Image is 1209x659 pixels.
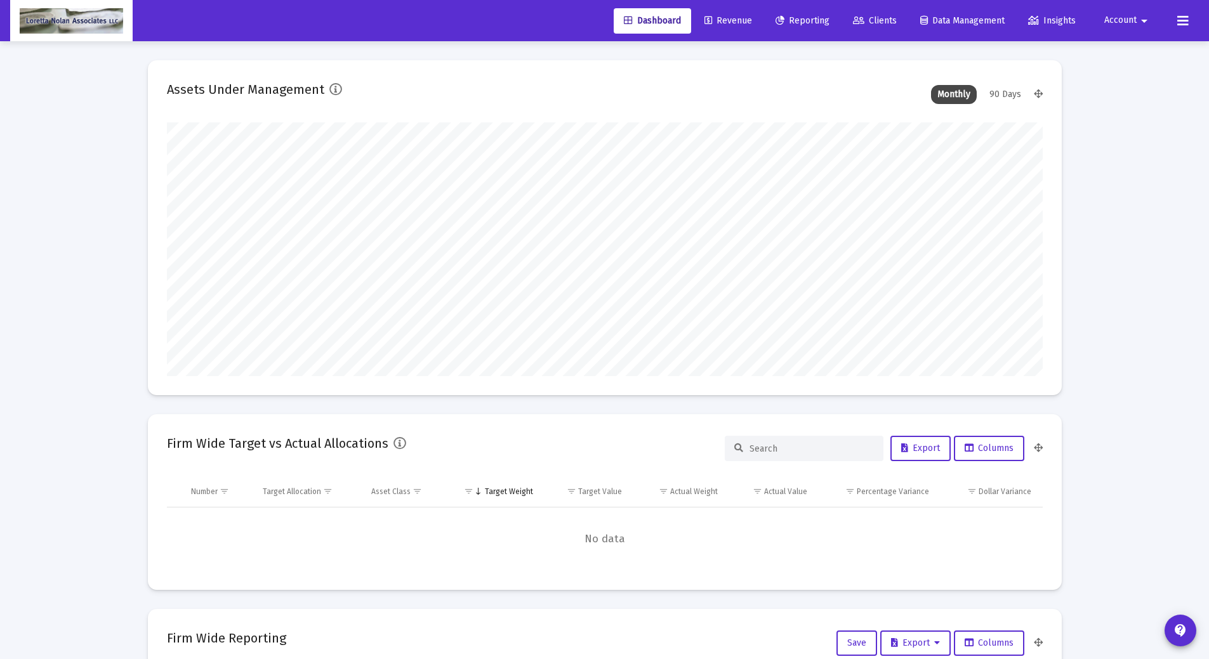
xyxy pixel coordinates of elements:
h2: Assets Under Management [167,79,324,100]
div: Number [191,486,218,497]
span: Show filter options for column 'Target Weight' [464,486,473,496]
span: Export [901,443,940,453]
span: Show filter options for column 'Asset Class' [413,486,422,496]
span: Show filter options for column 'Number' [220,486,229,496]
div: Actual Value [764,486,807,497]
span: Show filter options for column 'Target Allocation' [323,486,333,496]
h2: Firm Wide Target vs Actual Allocations [167,433,388,453]
a: Reporting [765,8,840,34]
td: Column Actual Weight [631,476,726,507]
span: Data Management [920,15,1005,26]
span: Reporting [776,15,829,26]
span: No data [167,532,1043,546]
span: Export [891,637,940,648]
button: Export [890,436,951,461]
span: Columns [965,637,1014,648]
button: Columns [954,630,1024,656]
a: Clients [843,8,907,34]
img: Dashboard [20,8,123,34]
button: Account [1089,8,1167,33]
span: Show filter options for column 'Dollar Variance' [967,486,977,496]
input: Search [750,443,874,454]
span: Show filter options for column 'Percentage Variance' [845,486,855,496]
a: Insights [1018,8,1086,34]
button: Columns [954,436,1024,461]
div: Monthly [931,85,977,104]
div: Percentage Variance [857,486,929,497]
td: Column Percentage Variance [816,476,938,507]
td: Column Actual Value [727,476,816,507]
div: Asset Class [371,486,411,497]
button: Export [880,630,951,656]
div: Target Value [578,486,622,497]
div: Dollar Variance [979,486,1031,497]
a: Dashboard [614,8,691,34]
span: Columns [965,443,1014,453]
a: Revenue [694,8,762,34]
button: Save [836,630,877,656]
span: Show filter options for column 'Actual Weight' [659,486,668,496]
div: Data grid [167,476,1043,571]
span: Clients [853,15,897,26]
span: Show filter options for column 'Actual Value' [753,486,762,496]
td: Column Target Weight [447,476,542,507]
h2: Firm Wide Reporting [167,628,286,648]
td: Column Dollar Variance [938,476,1042,507]
span: Insights [1028,15,1076,26]
div: 90 Days [983,85,1027,104]
a: Data Management [910,8,1015,34]
mat-icon: contact_support [1173,623,1188,638]
span: Dashboard [624,15,681,26]
td: Column Target Allocation [254,476,362,507]
span: Revenue [704,15,752,26]
span: Account [1104,15,1137,26]
div: Target Allocation [263,486,321,497]
td: Column Target Value [542,476,631,507]
div: Actual Weight [670,486,718,497]
td: Column Number [182,476,254,507]
div: Target Weight [485,486,533,497]
td: Column Asset Class [362,476,447,507]
span: Save [847,637,866,648]
span: Show filter options for column 'Target Value' [567,486,576,496]
mat-icon: arrow_drop_down [1137,8,1152,34]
